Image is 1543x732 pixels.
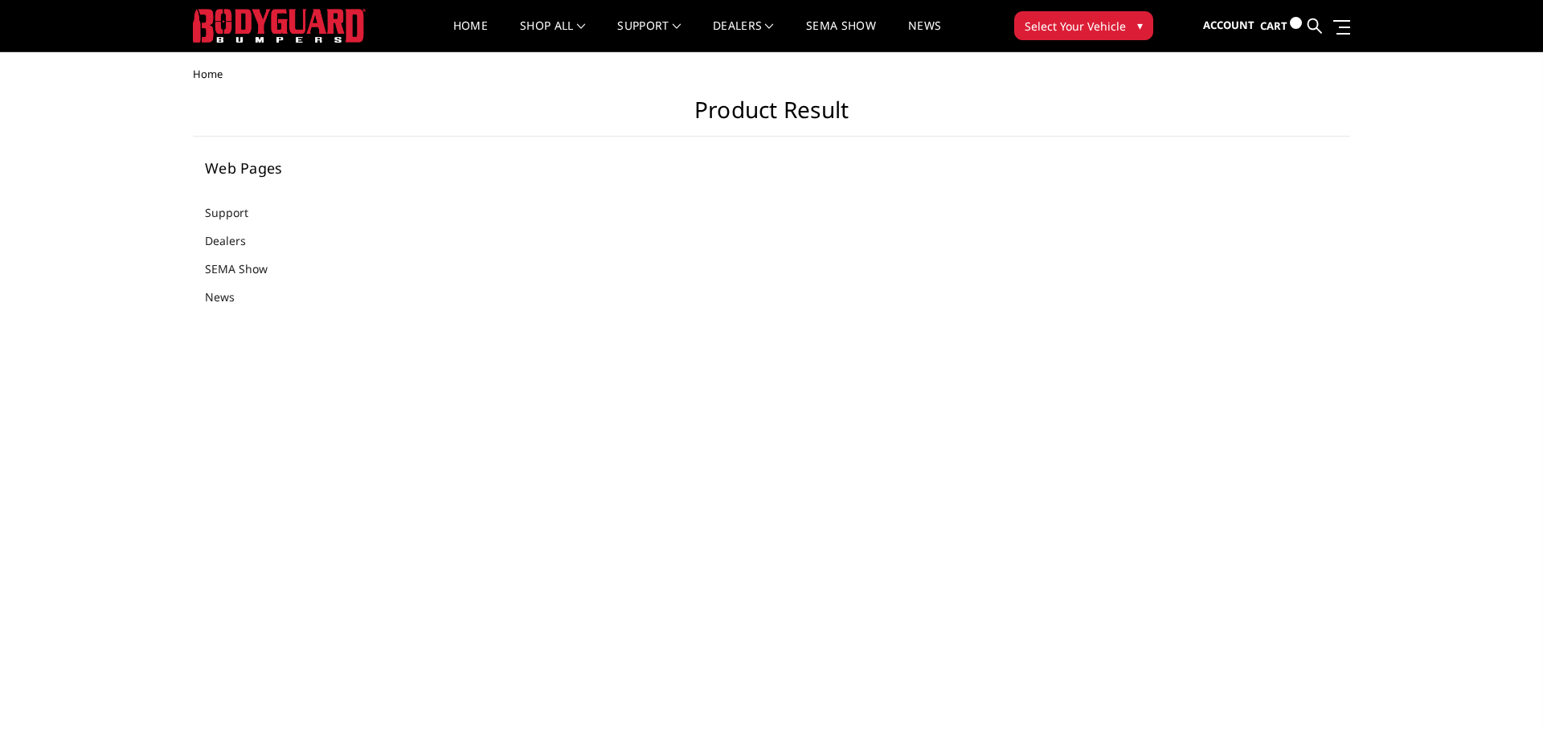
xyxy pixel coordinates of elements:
[1014,11,1153,40] button: Select Your Vehicle
[193,67,223,81] span: Home
[1203,4,1254,47] a: Account
[520,20,585,51] a: shop all
[1203,18,1254,32] span: Account
[617,20,681,51] a: Support
[806,20,876,51] a: SEMA Show
[205,161,401,175] h5: Web Pages
[1025,18,1126,35] span: Select Your Vehicle
[453,20,488,51] a: Home
[193,96,1350,137] h1: Product Result
[1137,17,1143,34] span: ▾
[205,288,255,305] a: News
[908,20,941,51] a: News
[1260,18,1287,33] span: Cart
[205,260,288,277] a: SEMA Show
[205,204,268,221] a: Support
[713,20,774,51] a: Dealers
[1260,4,1302,48] a: Cart
[205,232,266,249] a: Dealers
[193,9,366,43] img: BODYGUARD BUMPERS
